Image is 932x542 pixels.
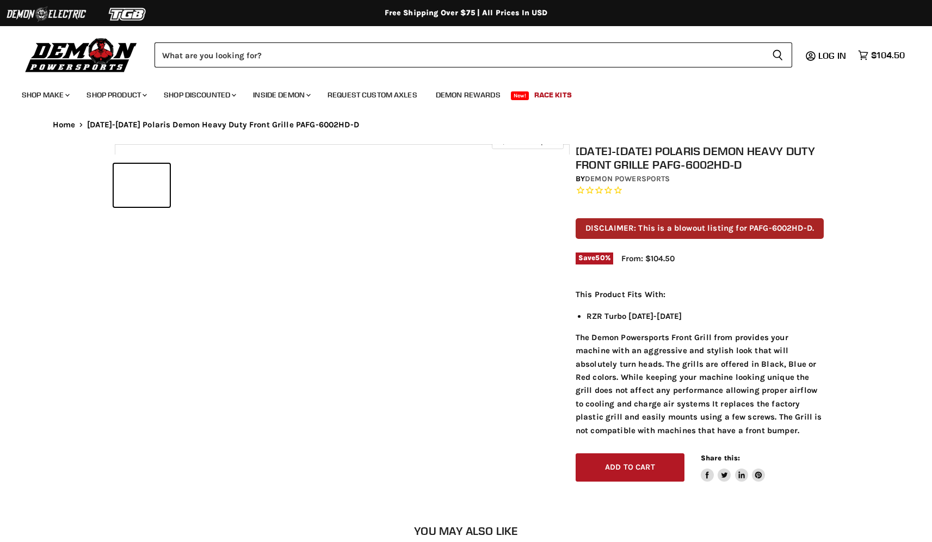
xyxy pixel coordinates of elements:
h1: [DATE]-[DATE] Polaris Demon Heavy Duty Front Grille PAFG-6002HD-D [576,144,824,171]
p: This Product Fits With: [576,288,824,301]
img: Demon Electric Logo 2 [5,4,87,24]
span: Log in [818,50,846,61]
h2: You may also like [53,525,880,537]
nav: Breadcrumbs [31,120,902,130]
span: [DATE]-[DATE] Polaris Demon Heavy Duty Front Grille PAFG-6002HD-D [87,120,359,130]
a: Shop Make [14,84,76,106]
div: Free Shipping Over $75 | All Prices In USD [31,8,902,18]
a: Log in [813,51,853,60]
div: The Demon Powersports Front Grill from provides your machine with an aggressive and stylish look ... [576,288,824,437]
div: by [576,173,824,185]
li: RZR Turbo [DATE]-[DATE] [587,310,824,323]
a: Race Kits [526,84,580,106]
a: Home [53,120,76,130]
span: 50 [595,254,604,262]
span: $104.50 [871,50,905,60]
img: TGB Logo 2 [87,4,169,24]
ul: Main menu [14,79,902,106]
span: Share this: [701,454,740,462]
span: New! [511,91,529,100]
span: Add to cart [605,463,655,472]
span: Rated 0.0 out of 5 stars 0 reviews [576,185,824,196]
a: Demon Rewards [428,84,509,106]
button: 2017-2018 Polaris Demon Heavy Duty Front Grille PAFG-6002HD-D thumbnail [114,164,170,207]
img: Demon Powersports [22,35,141,74]
a: Request Custom Axles [319,84,425,106]
input: Search [155,42,763,67]
p: DISCLAIMER: This is a blowout listing for PAFG-6002HD-D. [576,218,824,238]
a: Demon Powersports [585,174,670,183]
span: Click to expand [497,137,558,145]
span: From: $104.50 [621,254,675,263]
button: Search [763,42,792,67]
form: Product [155,42,792,67]
a: $104.50 [853,47,910,63]
a: Shop Discounted [156,84,243,106]
aside: Share this: [701,453,766,482]
a: Shop Product [78,84,153,106]
a: Inside Demon [245,84,317,106]
button: Add to cart [576,453,684,482]
span: Save % [576,252,613,264]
